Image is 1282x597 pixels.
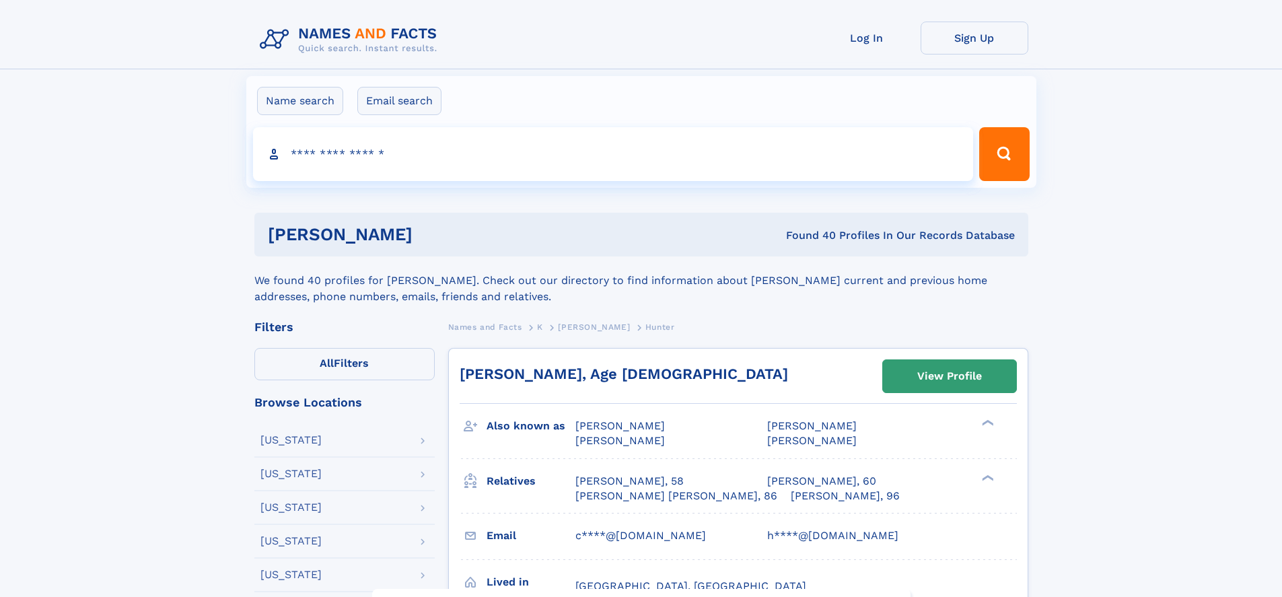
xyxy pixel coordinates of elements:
[575,580,806,592] span: [GEOGRAPHIC_DATA], [GEOGRAPHIC_DATA]
[558,322,630,332] span: [PERSON_NAME]
[260,502,322,513] div: [US_STATE]
[791,489,900,503] a: [PERSON_NAME], 96
[917,361,982,392] div: View Profile
[260,435,322,446] div: [US_STATE]
[978,419,995,427] div: ❯
[767,474,876,489] a: [PERSON_NAME], 60
[254,321,435,333] div: Filters
[487,524,575,547] h3: Email
[558,318,630,335] a: [PERSON_NAME]
[537,318,543,335] a: K
[254,22,448,58] img: Logo Names and Facts
[883,360,1016,392] a: View Profile
[460,365,788,382] a: [PERSON_NAME], Age [DEMOGRAPHIC_DATA]
[320,357,334,370] span: All
[767,434,857,447] span: [PERSON_NAME]
[813,22,921,55] a: Log In
[575,489,777,503] a: [PERSON_NAME] [PERSON_NAME], 86
[978,473,995,482] div: ❯
[254,396,435,409] div: Browse Locations
[487,415,575,437] h3: Also known as
[254,256,1028,305] div: We found 40 profiles for [PERSON_NAME]. Check out our directory to find information about [PERSON...
[599,228,1015,243] div: Found 40 Profiles In Our Records Database
[979,127,1029,181] button: Search Button
[487,571,575,594] h3: Lived in
[575,434,665,447] span: [PERSON_NAME]
[257,87,343,115] label: Name search
[575,474,684,489] a: [PERSON_NAME], 58
[254,348,435,380] label: Filters
[645,322,675,332] span: Hunter
[487,470,575,493] h3: Relatives
[448,318,522,335] a: Names and Facts
[260,468,322,479] div: [US_STATE]
[268,226,600,243] h1: [PERSON_NAME]
[357,87,441,115] label: Email search
[537,322,543,332] span: K
[260,569,322,580] div: [US_STATE]
[575,419,665,432] span: [PERSON_NAME]
[921,22,1028,55] a: Sign Up
[253,127,974,181] input: search input
[260,536,322,547] div: [US_STATE]
[767,419,857,432] span: [PERSON_NAME]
